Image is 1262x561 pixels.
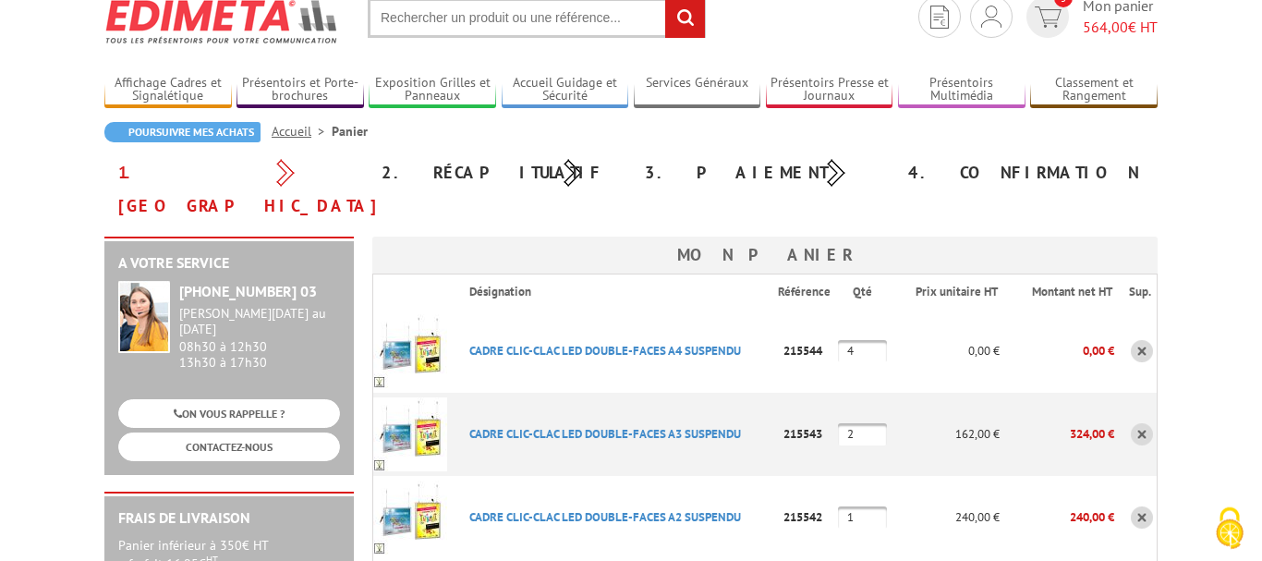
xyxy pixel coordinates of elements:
[1207,506,1253,552] img: Cookies (fenêtre modale)
[469,509,741,525] a: CADRE CLIC-CLAC LED DOUBLE-FACES A2 SUSPENDU
[778,335,838,367] p: 215544
[778,284,836,301] p: Référence
[1000,335,1114,367] p: 0,00 €
[373,481,447,555] img: CADRE CLIC-CLAC LED DOUBLE-FACES A2 SUSPENDU
[469,343,741,359] a: CADRE CLIC-CLAC LED DOUBLE-FACES A4 SUSPENDU
[373,397,447,471] img: CADRE CLIC-CLAC LED DOUBLE-FACES A3 SUSPENDU
[372,237,1158,274] h3: Mon panier
[104,156,368,223] div: 1. [GEOGRAPHIC_DATA]
[332,122,368,140] li: Panier
[179,306,340,370] div: 08h30 à 12h30 13h30 à 17h30
[1000,418,1114,450] p: 324,00 €
[1114,274,1158,310] th: Sup.
[373,314,447,388] img: CADRE CLIC-CLAC LED DOUBLE-FACES A4 SUSPENDU
[631,156,894,189] div: 3. Paiement
[892,418,1000,450] p: 162,00 €
[118,510,340,527] h2: Frais de Livraison
[118,281,170,353] img: widget-service.jpg
[104,75,232,105] a: Affichage Cadres et Signalétique
[118,399,340,428] a: ON VOUS RAPPELLE ?
[1030,75,1158,105] a: Classement et Rangement
[272,123,332,140] a: Accueil
[778,501,838,533] p: 215542
[906,284,998,301] p: Prix unitaire HT
[1014,284,1112,301] p: Montant net HT
[894,156,1158,189] div: 4. Confirmation
[118,433,340,461] a: CONTACTEZ-NOUS
[1083,18,1128,36] span: 564,00
[634,75,761,105] a: Services Généraux
[502,75,629,105] a: Accueil Guidage et Sécurité
[892,335,1000,367] p: 0,00 €
[778,418,838,450] p: 215543
[892,501,1000,533] p: 240,00 €
[766,75,893,105] a: Présentoirs Presse et Journaux
[469,426,741,442] a: CADRE CLIC-CLAC LED DOUBLE-FACES A3 SUSPENDU
[104,122,261,142] a: Poursuivre mes achats
[1083,17,1158,38] span: € HT
[930,6,949,29] img: devis rapide
[179,306,340,337] div: [PERSON_NAME][DATE] au [DATE]
[368,156,631,189] div: 2. Récapitulatif
[1035,6,1062,28] img: devis rapide
[369,75,496,105] a: Exposition Grilles et Panneaux
[237,75,364,105] a: Présentoirs et Porte-brochures
[118,255,340,272] h2: A votre service
[179,282,317,300] strong: [PHONE_NUMBER] 03
[981,6,1001,28] img: devis rapide
[898,75,1025,105] a: Présentoirs Multimédia
[455,274,779,310] th: Désignation
[838,274,892,310] th: Qté
[1000,501,1114,533] p: 240,00 €
[1197,498,1262,561] button: Cookies (fenêtre modale)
